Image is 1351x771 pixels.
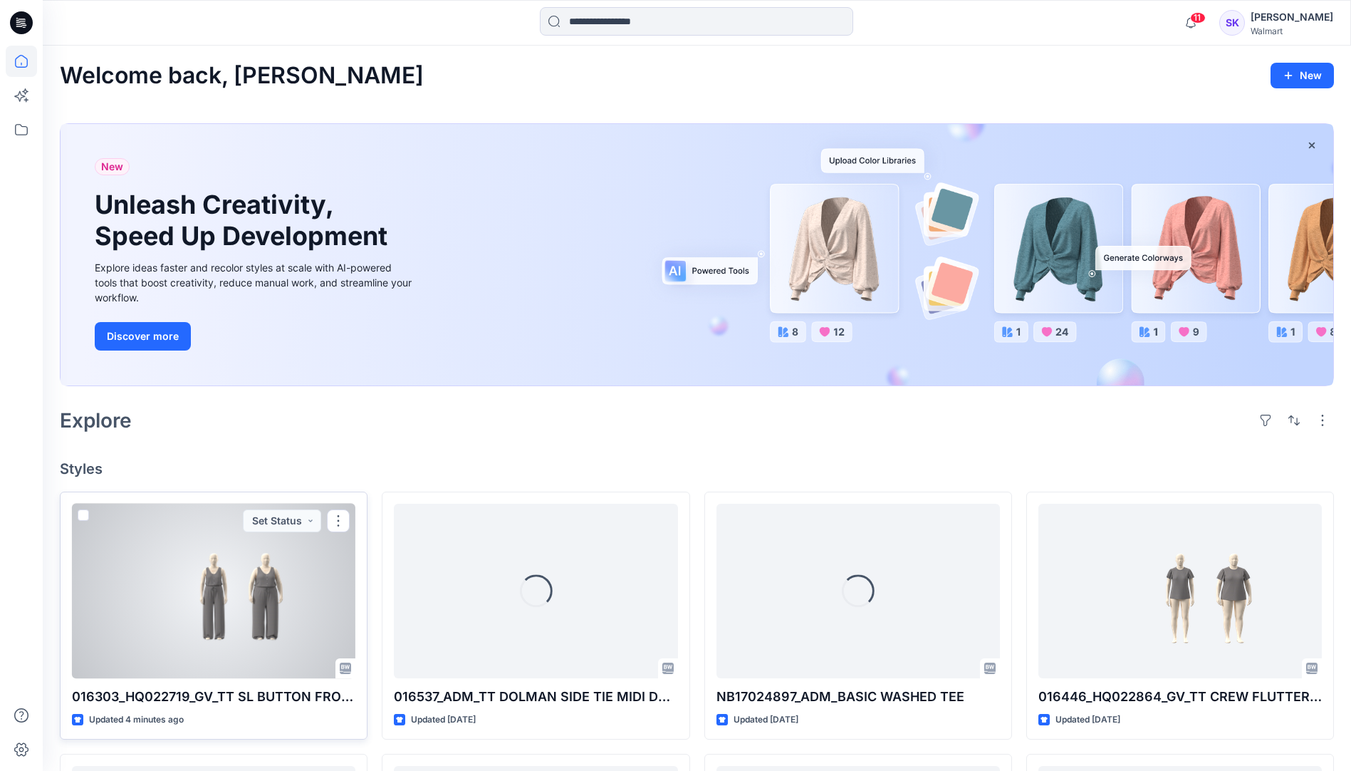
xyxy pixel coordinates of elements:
a: 016446_HQ022864_GV_TT CREW FLUTTER SS TOP [1038,504,1322,678]
div: [PERSON_NAME] [1251,9,1333,26]
h1: Unleash Creativity, Speed Up Development [95,190,394,251]
a: 016303_HQ022719_GV_TT SL BUTTON FRONT JUMPSUIT [72,504,355,678]
span: 11 [1190,12,1206,24]
p: Updated [DATE] [1055,713,1120,728]
a: Discover more [95,322,415,351]
div: SK [1219,10,1245,36]
h4: Styles [60,460,1334,477]
h2: Welcome back, [PERSON_NAME] [60,63,424,89]
div: Walmart [1251,26,1333,36]
p: Updated 4 minutes ago [89,713,184,728]
p: 016537_ADM_TT DOLMAN SIDE TIE MIDI DRESS [394,687,677,707]
h2: Explore [60,409,132,432]
p: Updated [DATE] [734,713,798,728]
button: New [1271,63,1334,88]
p: 016303_HQ022719_GV_TT SL BUTTON FRONT JUMPSUIT [72,687,355,707]
p: NB17024897_ADM_BASIC WASHED TEE [716,687,1000,707]
span: New [101,158,123,175]
button: Discover more [95,322,191,351]
p: Updated [DATE] [411,713,476,728]
p: 016446_HQ022864_GV_TT CREW FLUTTER SS TOP [1038,687,1322,707]
div: Explore ideas faster and recolor styles at scale with AI-powered tools that boost creativity, red... [95,260,415,305]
